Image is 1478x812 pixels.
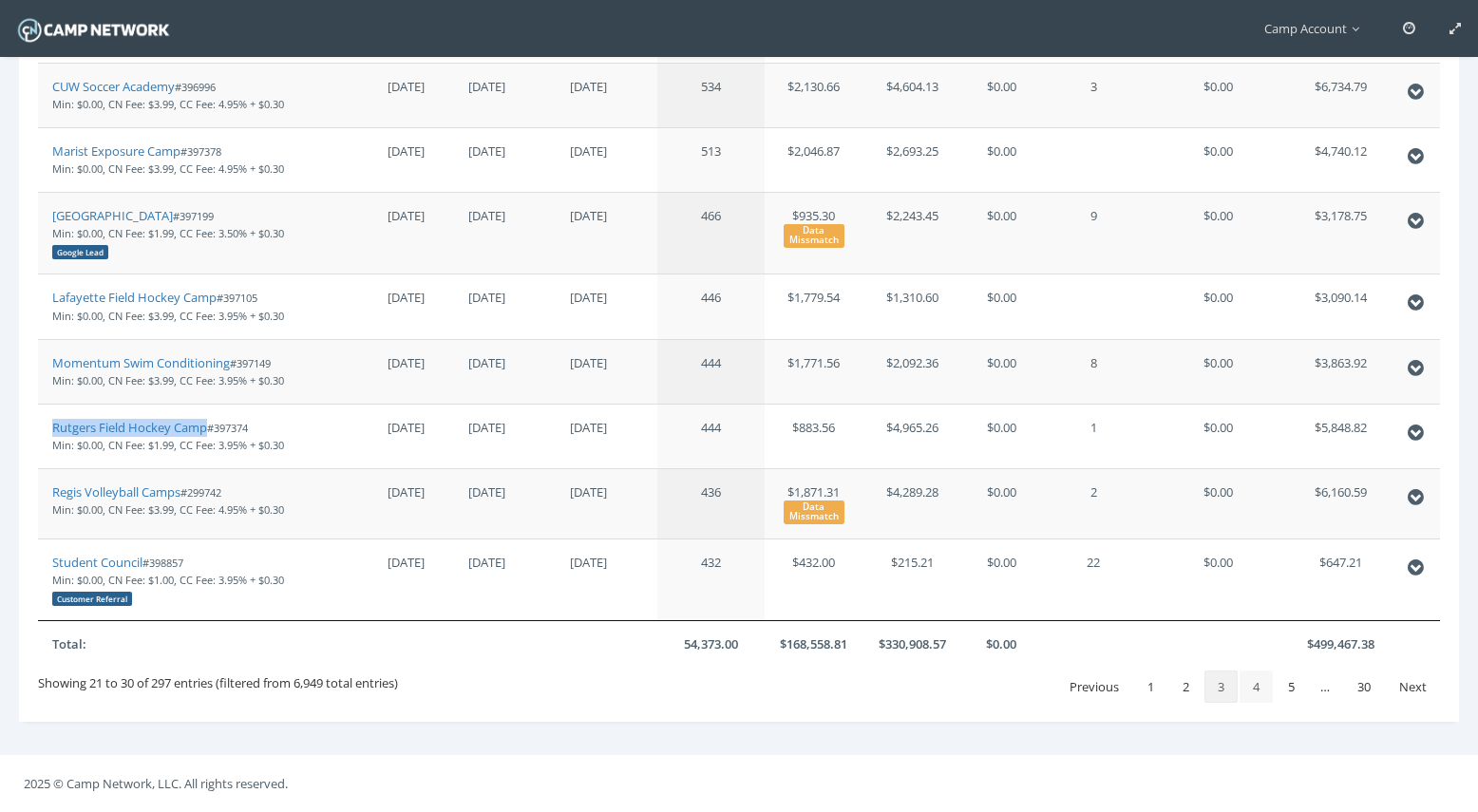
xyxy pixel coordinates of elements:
td: $883.56 [765,404,863,468]
td: $0.00 [1146,192,1292,274]
td: $1,310.60 [863,274,962,338]
a: Momentum Swim Conditioning [52,354,230,371]
td: [DATE] [556,63,657,127]
td: $647.21 [1291,538,1391,621]
span: [DATE] [388,289,425,306]
td: 3 [1041,63,1146,127]
a: CUW Soccer Academy [52,78,175,95]
td: $0.00 [962,339,1042,404]
td: $2,092.36 [863,339,962,404]
td: 1 [1041,404,1146,468]
td: $2,046.87 [765,127,863,192]
td: $6,160.59 [1291,468,1391,538]
small: #398857 Min: $0.00, CN Fee: $1.00, CC Fee: 3.95% + $0.30 [52,556,284,605]
td: $0.00 [1146,538,1292,621]
a: [GEOGRAPHIC_DATA] [52,207,173,224]
div: Data Missmatch [784,224,844,247]
td: [DATE] [556,127,657,192]
span: [DATE] [388,78,425,95]
th: 54,373.00 [657,620,765,668]
td: 9 [1041,192,1146,274]
td: 444 [657,339,765,404]
div: Data Missmatch [784,500,844,523]
td: [DATE] [454,339,556,404]
td: $0.00 [1146,63,1292,127]
span: Camp Account [1264,20,1369,37]
small: #397199 Min: $0.00, CN Fee: $1.99, CC Fee: 3.50% + $0.30 [52,209,284,258]
span: [DATE] [388,354,425,371]
span: [DATE] [388,419,425,436]
td: [DATE] [556,538,657,621]
td: $6,734.79 [1291,63,1391,127]
th: $0.00 [962,620,1042,668]
td: 2 [1041,468,1146,538]
a: 5 [1275,670,1308,703]
td: 8 [1041,339,1146,404]
a: Student Council [52,554,142,571]
td: $3,863.92 [1291,339,1391,404]
td: $0.00 [1146,404,1292,468]
td: $4,604.13 [863,63,962,127]
span: [DATE] [388,142,425,160]
td: [DATE] [454,538,556,621]
td: $1,771.56 [765,339,863,404]
img: Camp Network [14,13,173,47]
td: $3,090.14 [1291,274,1391,338]
td: [DATE] [556,468,657,538]
a: 30 [1344,670,1384,703]
td: $2,693.25 [863,127,962,192]
td: 22 [1041,538,1146,621]
td: [DATE] [556,192,657,274]
span: [DATE] [388,554,425,571]
a: Next [1386,670,1440,703]
td: $4,740.12 [1291,127,1391,192]
td: $0.00 [962,63,1042,127]
td: $3,178.75 [1291,192,1391,274]
a: Marist Exposure Camp [52,142,180,160]
td: $0.00 [1146,468,1292,538]
th: $168,558.81 [765,620,863,668]
a: 1 [1134,670,1167,703]
th: Total: [38,620,359,668]
td: $432.00 [765,538,863,621]
td: $0.00 [1146,127,1292,192]
td: $0.00 [962,538,1042,621]
td: [DATE] [556,274,657,338]
td: [DATE] [454,274,556,338]
td: $935.30 [765,192,863,274]
td: 466 [657,192,765,274]
td: [DATE] [454,63,556,127]
td: $0.00 [962,127,1042,192]
td: [DATE] [454,404,556,468]
div: Google Lead [52,245,108,259]
td: $5,848.82 [1291,404,1391,468]
a: 4 [1240,670,1273,703]
td: $0.00 [1146,339,1292,404]
td: [DATE] [454,127,556,192]
div: Customer Referral [52,592,132,606]
td: $1,871.31 [765,468,863,538]
td: $1,779.54 [765,274,863,338]
a: 3 [1204,670,1238,703]
td: $0.00 [1146,274,1292,338]
td: $2,130.66 [765,63,863,127]
span: [DATE] [388,207,425,224]
td: [DATE] [454,468,556,538]
td: $0.00 [962,192,1042,274]
td: $4,965.26 [863,404,962,468]
td: 446 [657,274,765,338]
td: $4,289.28 [863,468,962,538]
td: 444 [657,404,765,468]
a: 2 [1169,670,1203,703]
th: $499,467.38 [1291,620,1391,668]
td: $0.00 [962,468,1042,538]
div: Showing 21 to 30 of 297 entries (filtered from 6,949 total entries) [38,668,398,692]
td: [DATE] [556,339,657,404]
td: [DATE] [556,404,657,468]
td: $0.00 [962,274,1042,338]
td: 432 [657,538,765,621]
a: Regis Volleyball Camps [52,483,180,500]
a: Rutgers Field Hockey Camp [52,419,207,436]
span: … [1308,678,1342,695]
td: 534 [657,63,765,127]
